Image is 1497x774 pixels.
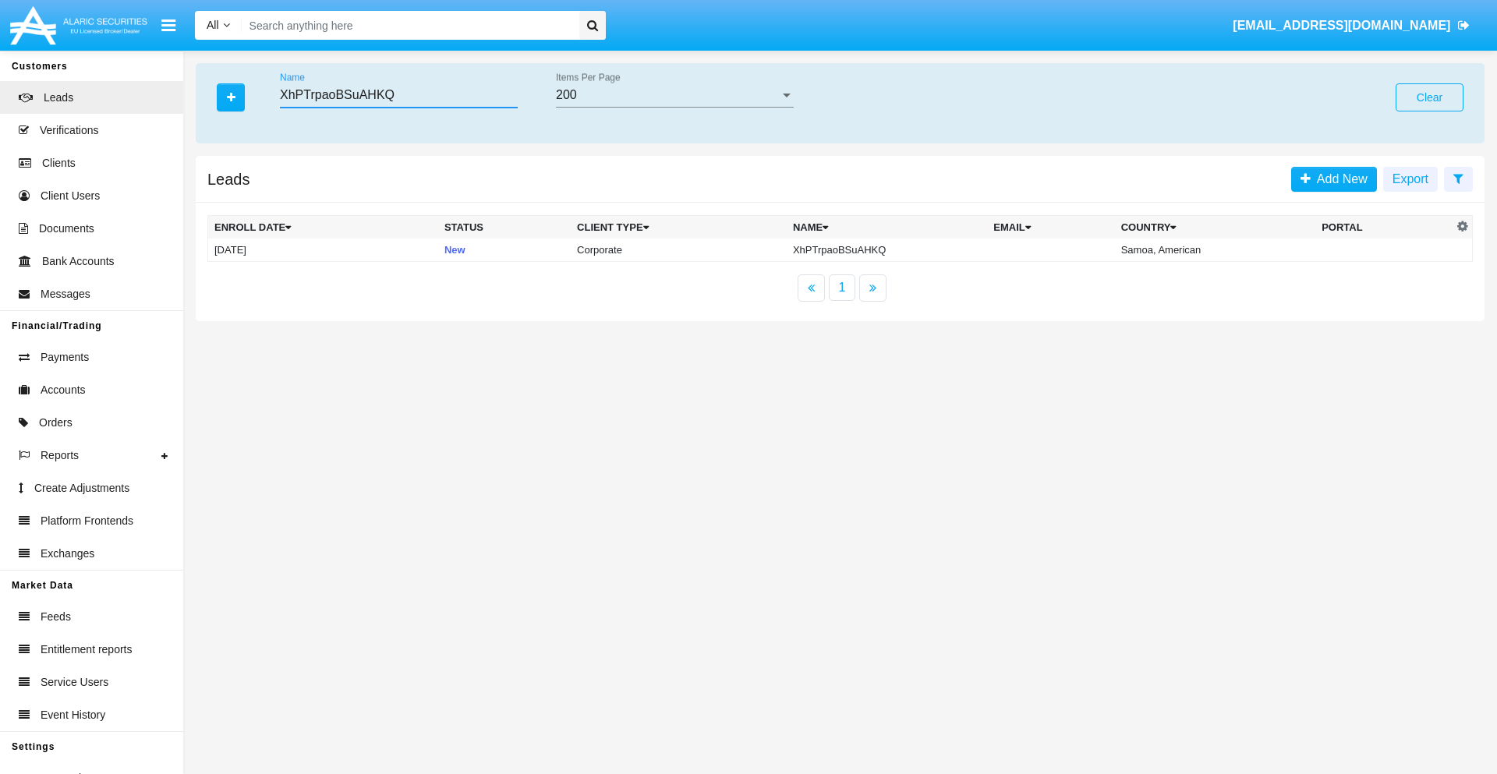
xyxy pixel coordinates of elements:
[41,382,86,398] span: Accounts
[40,122,98,139] span: Verifications
[1315,216,1453,239] th: Portal
[41,513,133,529] span: Platform Frontends
[207,19,219,31] span: All
[987,216,1114,239] th: Email
[1383,167,1438,192] button: Export
[42,155,76,171] span: Clients
[1393,172,1428,186] span: Export
[39,415,73,431] span: Orders
[41,674,108,691] span: Service Users
[207,173,250,186] h5: Leads
[41,546,94,562] span: Exchanges
[438,216,571,239] th: Status
[41,609,71,625] span: Feeds
[1226,4,1478,48] a: [EMAIL_ADDRESS][DOMAIN_NAME]
[41,349,89,366] span: Payments
[41,188,100,204] span: Client Users
[1396,83,1463,111] button: Clear
[1115,216,1315,239] th: Country
[242,11,574,40] input: Search
[39,221,94,237] span: Documents
[787,216,987,239] th: Name
[438,239,571,262] td: New
[195,17,242,34] a: All
[34,480,129,497] span: Create Adjustments
[42,253,115,270] span: Bank Accounts
[208,239,438,262] td: [DATE]
[571,216,787,239] th: Client Type
[44,90,73,106] span: Leads
[1291,167,1377,192] a: Add New
[8,2,150,48] img: Logo image
[787,239,987,262] td: XhPTrpaoBSuAHKQ
[571,239,787,262] td: Corporate
[41,707,105,723] span: Event History
[196,274,1485,302] nav: paginator
[1233,19,1450,32] span: [EMAIL_ADDRESS][DOMAIN_NAME]
[556,88,577,101] span: 200
[1115,239,1315,262] td: Samoa, American
[41,447,79,464] span: Reports
[41,286,90,302] span: Messages
[208,216,438,239] th: Enroll Date
[1311,172,1368,186] span: Add New
[41,641,133,658] span: Entitlement reports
